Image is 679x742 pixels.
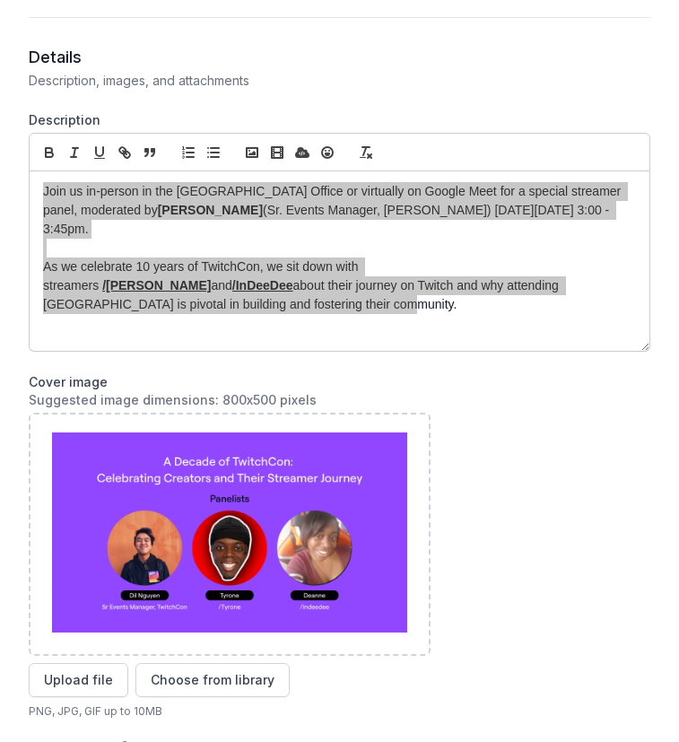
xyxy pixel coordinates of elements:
div: Suggested image dimensions: 800x500 pixels [29,391,650,409]
label: Cover image [29,373,650,409]
h3: Details [29,47,650,68]
label: Description [29,111,650,129]
p: Join us in-person in the [GEOGRAPHIC_DATA] Office or virtually on Google Meet for a special strea... [43,182,626,239]
strong: [PERSON_NAME] [158,203,263,217]
p: PNG, JPG, GIF up to 10MB [29,704,650,719]
button: Choose from library [135,663,290,697]
a: /[PERSON_NAME] [102,278,211,292]
a: /InDeeDee [232,278,293,292]
p: As we celebrate 10 years of TwitchCon, we sit down with streamers and about their journey on Twit... [43,258,626,314]
p: Description, images, and attachments [29,72,650,90]
img: 5-22%20streamer_panel.jpg [52,432,407,633]
button: Upload file [29,663,128,697]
